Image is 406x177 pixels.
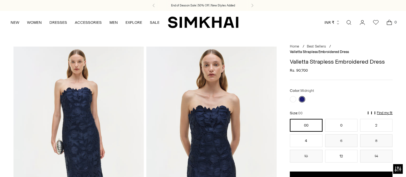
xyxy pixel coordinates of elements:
[27,15,42,30] a: WOMEN
[290,44,393,55] nav: breadcrumbs
[325,119,358,132] button: 0
[168,16,238,29] a: SIMKHAI
[109,15,118,30] a: MEN
[383,16,396,29] a: Open cart modal
[49,15,67,30] a: DRESSES
[290,110,303,116] label: Size:
[360,150,393,163] button: 14
[150,15,160,30] a: SALE
[290,44,299,49] a: Home
[290,150,322,163] button: 10
[298,111,303,115] span: 00
[325,134,358,147] button: 6
[290,67,308,73] span: Rs. 90,700
[324,15,340,30] button: INR ₹
[300,89,314,93] span: Midnight
[290,59,393,65] h1: Valletta Strapless Embroidered Dress
[290,134,322,147] button: 4
[360,134,393,147] button: 8
[325,150,358,163] button: 12
[125,15,142,30] a: EXPLORE
[11,15,19,30] a: NEW
[369,16,382,29] a: Wishlist
[303,44,304,49] div: /
[360,119,393,132] button: 2
[329,44,331,49] div: /
[75,15,102,30] a: ACCESSORIES
[290,50,349,54] span: Valletta Strapless Embroidered Dress
[393,19,398,25] span: 0
[307,44,326,49] a: Best Sellers
[171,3,235,8] a: End of Season Sale | 50% Off | New Styles Added
[290,88,314,94] label: Color:
[356,16,369,29] a: Go to the account page
[290,119,322,132] button: 00
[342,16,355,29] a: Open search modal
